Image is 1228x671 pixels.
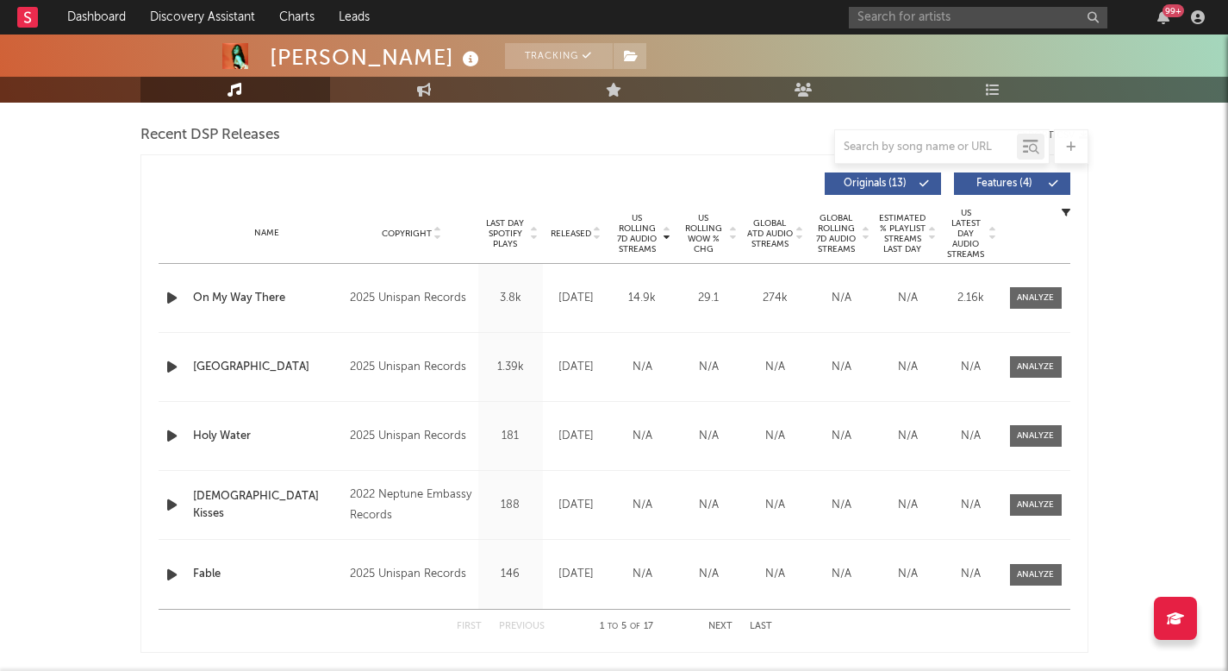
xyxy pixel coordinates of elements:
[193,428,341,445] a: Holy Water
[382,229,432,239] span: Copyright
[614,497,671,514] div: N/A
[746,428,804,445] div: N/A
[836,179,915,189] span: Originals ( 13 )
[350,357,474,378] div: 2025 Unispan Records
[505,43,613,69] button: Tracking
[350,288,474,309] div: 2025 Unispan Records
[193,290,341,307] a: On My Way There
[879,428,937,445] div: N/A
[547,566,605,583] div: [DATE]
[879,497,937,514] div: N/A
[614,566,671,583] div: N/A
[746,359,804,376] div: N/A
[547,290,605,307] div: [DATE]
[193,227,341,240] div: Name
[483,497,539,514] div: 188
[849,7,1107,28] input: Search for artists
[140,125,280,146] span: Recent DSP Releases
[746,218,794,249] span: Global ATD Audio Streams
[483,290,539,307] div: 3.8k
[680,566,738,583] div: N/A
[547,428,605,445] div: [DATE]
[614,428,671,445] div: N/A
[680,290,738,307] div: 29.1
[879,359,937,376] div: N/A
[680,359,738,376] div: N/A
[746,290,804,307] div: 274k
[813,359,870,376] div: N/A
[835,141,1017,154] input: Search by song name or URL
[750,622,772,631] button: Last
[630,623,640,630] span: of
[813,497,870,514] div: N/A
[945,359,997,376] div: N/A
[945,290,997,307] div: 2.16k
[813,566,870,583] div: N/A
[614,359,671,376] div: N/A
[193,359,341,376] a: [GEOGRAPHIC_DATA]
[813,213,860,254] span: Global Rolling 7D Audio Streams
[813,428,870,445] div: N/A
[608,623,618,630] span: to
[965,179,1044,189] span: Features ( 4 )
[945,566,997,583] div: N/A
[483,566,539,583] div: 146
[813,290,870,307] div: N/A
[547,359,605,376] div: [DATE]
[350,485,474,526] div: 2022 Neptune Embassy Records
[270,43,483,72] div: [PERSON_NAME]
[954,172,1070,195] button: Features(4)
[1163,4,1184,17] div: 99 +
[1157,10,1169,24] button: 99+
[350,426,474,447] div: 2025 Unispan Records
[483,428,539,445] div: 181
[547,497,605,514] div: [DATE]
[680,428,738,445] div: N/A
[614,213,661,254] span: US Rolling 7D Audio Streams
[193,566,341,583] a: Fable
[579,617,674,637] div: 1 5 17
[879,290,937,307] div: N/A
[945,497,997,514] div: N/A
[746,566,804,583] div: N/A
[614,290,671,307] div: 14.9k
[825,172,941,195] button: Originals(13)
[350,564,474,585] div: 2025 Unispan Records
[879,213,926,254] span: Estimated % Playlist Streams Last Day
[499,622,545,631] button: Previous
[193,488,341,522] a: [DEMOGRAPHIC_DATA] Kisses
[945,208,987,260] span: US Latest Day Audio Streams
[746,497,804,514] div: N/A
[483,359,539,376] div: 1.39k
[457,622,482,631] button: First
[945,428,997,445] div: N/A
[680,497,738,514] div: N/A
[708,622,732,631] button: Next
[483,218,528,249] span: Last Day Spotify Plays
[680,213,727,254] span: US Rolling WoW % Chg
[879,566,937,583] div: N/A
[551,229,591,239] span: Released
